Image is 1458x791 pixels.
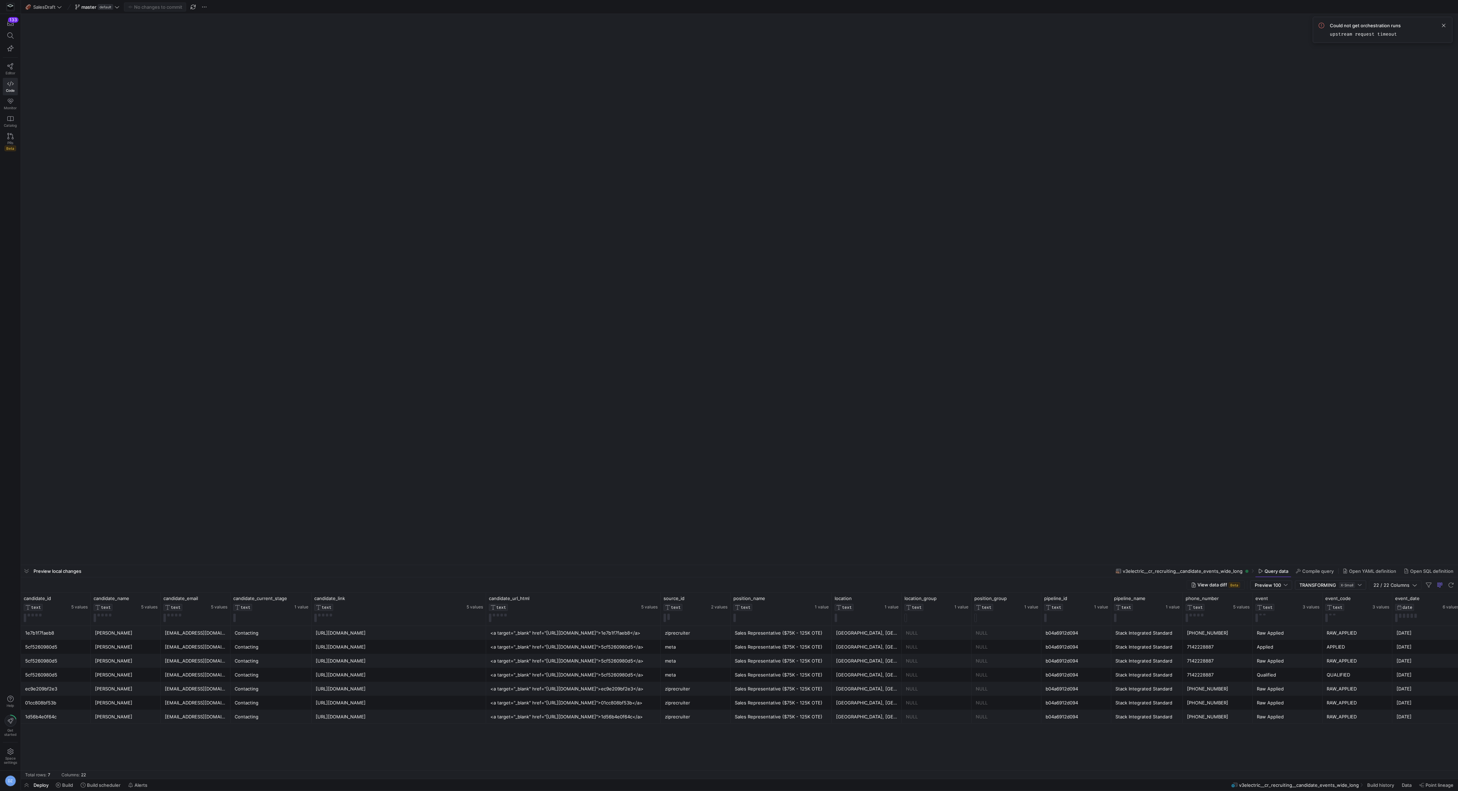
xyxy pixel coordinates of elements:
button: Data [1399,779,1415,791]
span: 5 values [141,605,157,609]
div: Raw Applied [1257,626,1318,640]
span: v3electric__cr_recruiting__candidate_events_wide_long [1239,782,1359,788]
div: Contacting [235,640,307,654]
div: [DATE] [1397,682,1458,696]
div: [DATE] [1397,710,1458,724]
span: event [1255,596,1268,601]
div: APPLIED [1327,640,1388,654]
div: 7 [48,772,50,777]
div: NULL [906,654,967,668]
div: Sales Representative ($75K - 125K OTE) [735,640,828,654]
span: source_id [664,596,684,601]
span: Build scheduler [87,782,120,788]
div: Contacting [235,696,307,710]
span: 1 value [815,605,829,609]
div: [GEOGRAPHIC_DATA], [GEOGRAPHIC_DATA] [836,626,897,640]
span: Build history [1367,782,1394,788]
span: TEXT [1333,605,1342,610]
div: [GEOGRAPHIC_DATA], [GEOGRAPHIC_DATA] [836,710,897,724]
span: TEXT [912,605,922,610]
div: [URL][DOMAIN_NAME] [316,668,482,682]
div: Columns: [61,772,80,777]
span: Deploy [34,782,49,788]
div: [EMAIL_ADDRESS][DOMAIN_NAME] [165,654,226,668]
div: Sales Representative ($75K - 125K OTE) [735,682,828,696]
button: Alerts [125,779,151,791]
span: position_group [974,596,1007,601]
span: Beta [5,146,16,151]
span: TEXT [496,605,506,610]
span: 5 values [211,605,227,609]
div: [GEOGRAPHIC_DATA], [GEOGRAPHIC_DATA] [836,696,897,710]
span: Build [62,782,73,788]
div: RAW_APPLIED [1327,626,1388,640]
span: 3 values [1303,605,1319,609]
span: Preview local changes [34,568,81,574]
button: Open YAML definition [1340,565,1399,577]
span: 5 values [71,605,88,609]
a: Code [3,78,18,95]
span: TEXT [982,605,991,610]
div: QUALIFIED [1327,668,1388,682]
div: [PERSON_NAME] [95,710,156,724]
div: [DATE] [1397,696,1458,710]
a: https://storage.googleapis.com/y42-prod-data-exchange/images/Yf2Qvegn13xqq0DljGMI0l8d5Zqtiw36EXr8... [3,1,18,13]
span: Get started [4,728,16,737]
span: Beta [1229,582,1240,588]
span: location [835,596,852,601]
div: RAW_APPLIED [1327,654,1388,668]
div: Contacting [235,710,307,724]
div: NULL [976,626,1037,640]
span: v3electric__cr_recruiting__candidate_events_wide_long [1123,568,1243,574]
span: location_group [904,596,937,601]
div: Raw Applied [1257,654,1318,668]
div: [PERSON_NAME] [95,640,156,654]
div: 133 [8,17,19,23]
div: [PHONE_NUMBER] [1187,626,1248,640]
div: meta [665,654,726,668]
div: meta [665,668,726,682]
div: Sales Representative ($75K - 125K OTE) [735,710,828,724]
a: Monitor [3,95,18,113]
a: Editor [3,60,18,78]
div: Contacting [235,626,307,640]
div: <a target="_blank" href="[URL][DOMAIN_NAME]">1e7b1f7faeb8</a> [490,626,657,640]
div: [EMAIL_ADDRESS][DOMAIN_NAME] [165,668,226,682]
div: [URL][DOMAIN_NAME] [316,682,482,696]
span: X-Small [1339,582,1355,588]
div: [URL][DOMAIN_NAME] [316,640,482,654]
div: Qualified [1257,668,1318,682]
div: b04a6912d094 [1046,710,1107,724]
button: Getstarted [3,712,18,739]
span: TEXT [1263,605,1273,610]
span: 3 values [1372,605,1389,609]
div: [URL][DOMAIN_NAME] [316,710,482,724]
div: [PHONE_NUMBER] [1187,710,1248,724]
span: 1 value [885,605,899,609]
span: Point lineage [1426,782,1453,788]
span: candidate_url_html [489,596,529,601]
span: 1 value [954,605,968,609]
div: b04a6912d094 [1046,682,1107,696]
div: ziprecruiter [665,710,726,724]
div: NULL [976,654,1037,668]
div: [EMAIL_ADDRESS][DOMAIN_NAME] [165,626,226,640]
span: pipeline_id [1044,596,1067,601]
button: Query data [1255,565,1291,577]
span: TEXT [241,605,250,610]
div: [URL][DOMAIN_NAME] [316,654,482,668]
div: DZ [5,775,16,786]
span: candidate_current_stage [233,596,287,601]
div: [GEOGRAPHIC_DATA], [GEOGRAPHIC_DATA] [836,654,897,668]
div: Contacting [235,654,307,668]
div: b04a6912d094 [1046,668,1107,682]
div: Stack Integrated Standard [1115,626,1179,640]
button: masterdefault [73,2,121,12]
button: Build scheduler [78,779,124,791]
div: Contacting [235,682,307,696]
div: Contacting [235,668,307,682]
div: 7142228887 [1187,654,1248,668]
div: [EMAIL_ADDRESS][DOMAIN_NAME] [165,682,226,696]
div: Sales Representative ($75K - 125K OTE) [735,626,828,640]
div: 7142228887 [1187,668,1248,682]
